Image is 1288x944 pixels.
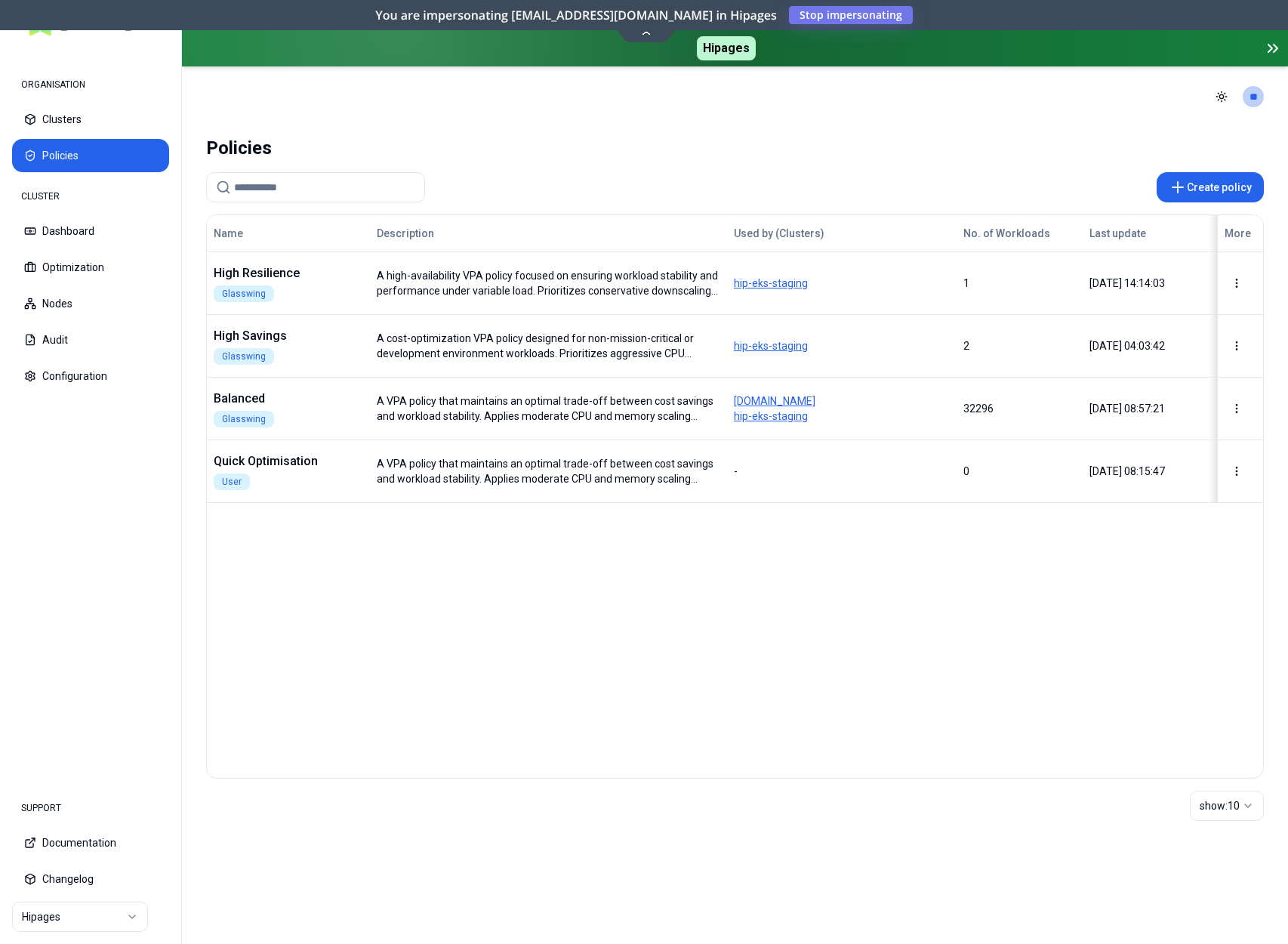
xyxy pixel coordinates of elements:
div: High Savings [214,327,347,345]
button: Configuration [12,359,169,393]
button: Policies [12,139,169,172]
div: No. of Workloads [963,226,1050,241]
div: High Resilience [214,264,347,282]
span: [DOMAIN_NAME] [734,393,950,409]
div: A cost-optimization VPA policy designed for non-mission-critical or development environment workl... [377,331,720,361]
span: Hipages [697,36,756,60]
div: ORGANISATION [12,69,169,100]
span: hip-eks-staging [734,276,950,291]
div: Quick Optimisation [214,452,347,470]
span: hip-eks-staging [734,409,950,424]
div: 2 [963,338,1076,353]
div: More [1225,226,1256,241]
div: Balanced [214,390,347,408]
button: Create policy [1157,172,1264,202]
button: Last update [1089,218,1146,248]
div: [DATE] 08:57:21 [1089,401,1202,416]
div: 1 [963,276,1076,291]
button: Audit [12,323,169,356]
button: Clusters [12,103,169,136]
div: Glasswing [214,285,274,302]
p: - [734,464,950,479]
div: Glasswing [214,411,274,427]
button: Changelog [12,862,169,896]
div: Policies [206,133,272,163]
div: 0 [963,464,1076,479]
div: A VPA policy that maintains an optimal trade-off between cost savings and workload stability. App... [377,456,720,486]
div: User [214,474,250,490]
div: [DATE] 08:15:47 [1089,464,1202,479]
div: [DATE] 04:03:42 [1089,338,1202,353]
div: SUPPORT [12,793,169,823]
span: hip-eks-staging [734,338,950,353]
button: Nodes [12,287,169,320]
button: Name [214,218,243,248]
div: A high-availability VPA policy focused on ensuring workload stability and performance under varia... [377,268,720,298]
button: Documentation [12,826,169,859]
div: Glasswing [214,348,274,365]
div: Used by (Clusters) [734,226,927,241]
div: Description [377,226,667,241]
div: [DATE] 14:14:03 [1089,276,1202,291]
div: A VPA policy that maintains an optimal trade-off between cost savings and workload stability. App... [377,393,720,424]
div: CLUSTER [12,181,169,211]
button: Optimization [12,251,169,284]
div: 32296 [963,401,1076,416]
button: Dashboard [12,214,169,248]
